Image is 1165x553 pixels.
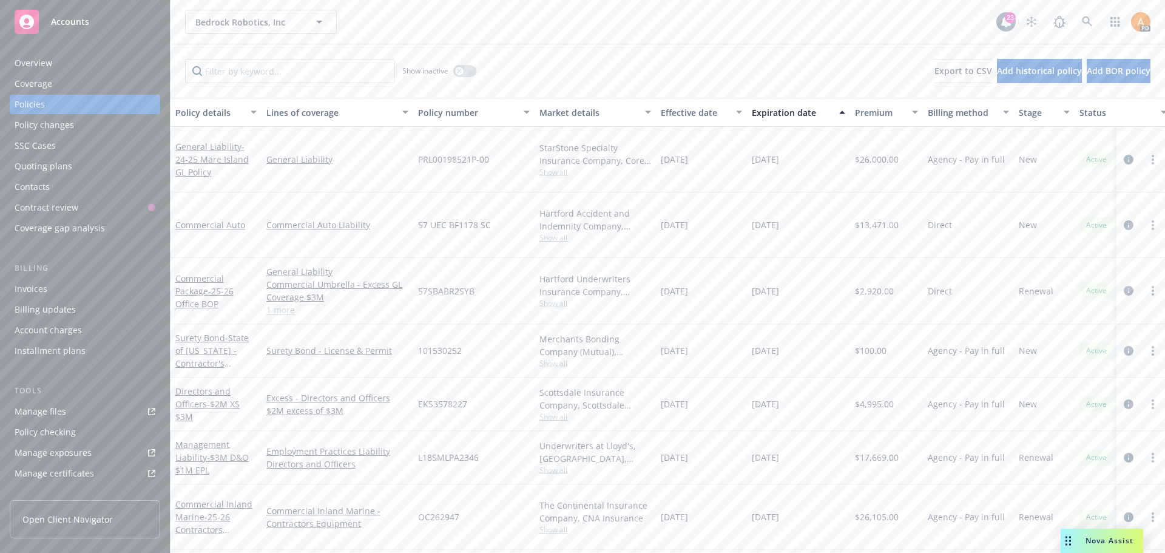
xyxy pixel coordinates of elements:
span: [DATE] [661,398,688,410]
button: Premium [850,98,923,127]
input: Filter by keyword... [185,59,395,83]
span: Direct [928,219,952,231]
span: L18SMLPA2346 [418,451,479,464]
button: Stage [1014,98,1075,127]
span: Active [1084,285,1109,296]
span: Accounts [51,17,89,27]
span: [DATE] [752,219,779,231]
a: circleInformation [1121,450,1136,465]
a: Contract review [10,198,160,217]
div: Policy details [175,106,243,119]
span: Agency - Pay in full [928,451,1005,464]
span: Bedrock Robotics, Inc [195,16,300,29]
a: more [1146,450,1160,465]
a: Directors and Officers [266,458,408,470]
span: Show all [539,358,651,368]
div: Policy changes [15,115,74,135]
a: Policies [10,95,160,114]
a: Commercial Inland Marine - Contractors Equipment [266,504,408,530]
a: Employment Practices Liability [266,445,408,458]
div: Coverage [15,74,52,93]
span: Open Client Navigator [22,513,113,526]
span: Show all [539,167,651,177]
a: Accounts [10,5,160,39]
a: Report a Bug [1047,10,1072,34]
span: Active [1084,452,1109,463]
div: Market details [539,106,638,119]
button: Policy details [171,98,262,127]
div: Effective date [661,106,729,119]
div: Installment plans [15,341,86,361]
span: $100.00 [855,344,886,357]
a: Commercial Umbrella - Excess GL Coverage $3M [266,278,408,304]
a: Invoices [10,279,160,299]
span: Show all [539,524,651,535]
span: New [1019,219,1037,231]
a: Contacts [10,177,160,197]
div: Quoting plans [15,157,72,176]
span: Renewal [1019,285,1053,297]
div: The Continental Insurance Company, CNA Insurance [539,499,651,524]
span: New [1019,344,1037,357]
div: Contacts [15,177,50,197]
span: Agency - Pay in full [928,511,1005,523]
span: $4,995.00 [855,398,894,410]
div: Coverage gap analysis [15,219,105,238]
span: Export to CSV [934,65,992,76]
a: Commercial Auto Liability [266,219,408,231]
button: Effective date [656,98,747,127]
span: Active [1084,512,1109,523]
a: Overview [10,53,160,73]
a: Commercial Auto [175,219,245,231]
a: Manage certificates [10,464,160,483]
div: Merchants Bonding Company (Mutual), Merchants Bonding Company [539,333,651,358]
div: Billing updates [15,300,76,319]
span: [DATE] [752,398,779,410]
a: Commercial Inland Marine [175,498,252,548]
a: Switch app [1103,10,1127,34]
span: [DATE] [752,511,779,523]
div: Invoices [15,279,47,299]
span: 57SBABR2SYB [418,285,474,297]
a: circleInformation [1121,510,1136,524]
span: Agency - Pay in full [928,344,1005,357]
div: Overview [15,53,52,73]
span: [DATE] [661,285,688,297]
span: Show all [539,465,651,475]
a: Surety Bond [175,332,249,382]
div: Tools [10,385,160,397]
a: circleInformation [1121,344,1136,358]
span: EKS3578227 [418,398,467,410]
a: 1 more [266,304,408,316]
button: Expiration date [747,98,850,127]
a: Management Liability [175,439,249,476]
a: circleInformation [1121,397,1136,412]
span: [DATE] [661,511,688,523]
span: [DATE] [661,451,688,464]
a: Manage BORs [10,484,160,504]
button: Billing method [923,98,1014,127]
div: 23 [1005,12,1016,23]
span: [DATE] [661,219,688,231]
a: Policy changes [10,115,160,135]
a: General Liability [175,141,249,178]
span: New [1019,153,1037,166]
a: circleInformation [1121,152,1136,167]
div: Policy number [418,106,516,119]
div: Stage [1019,106,1056,119]
div: Manage certificates [15,464,94,483]
div: Policy checking [15,422,76,442]
button: Market details [535,98,656,127]
a: Search [1075,10,1099,34]
a: more [1146,152,1160,167]
span: Renewal [1019,451,1053,464]
span: [DATE] [661,344,688,357]
a: Quoting plans [10,157,160,176]
button: Bedrock Robotics, Inc [185,10,337,34]
span: $17,669.00 [855,451,899,464]
div: Billing method [928,106,996,119]
a: Account charges [10,321,160,340]
span: OC262947 [418,511,459,523]
a: Installment plans [10,341,160,361]
button: Policy number [413,98,535,127]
